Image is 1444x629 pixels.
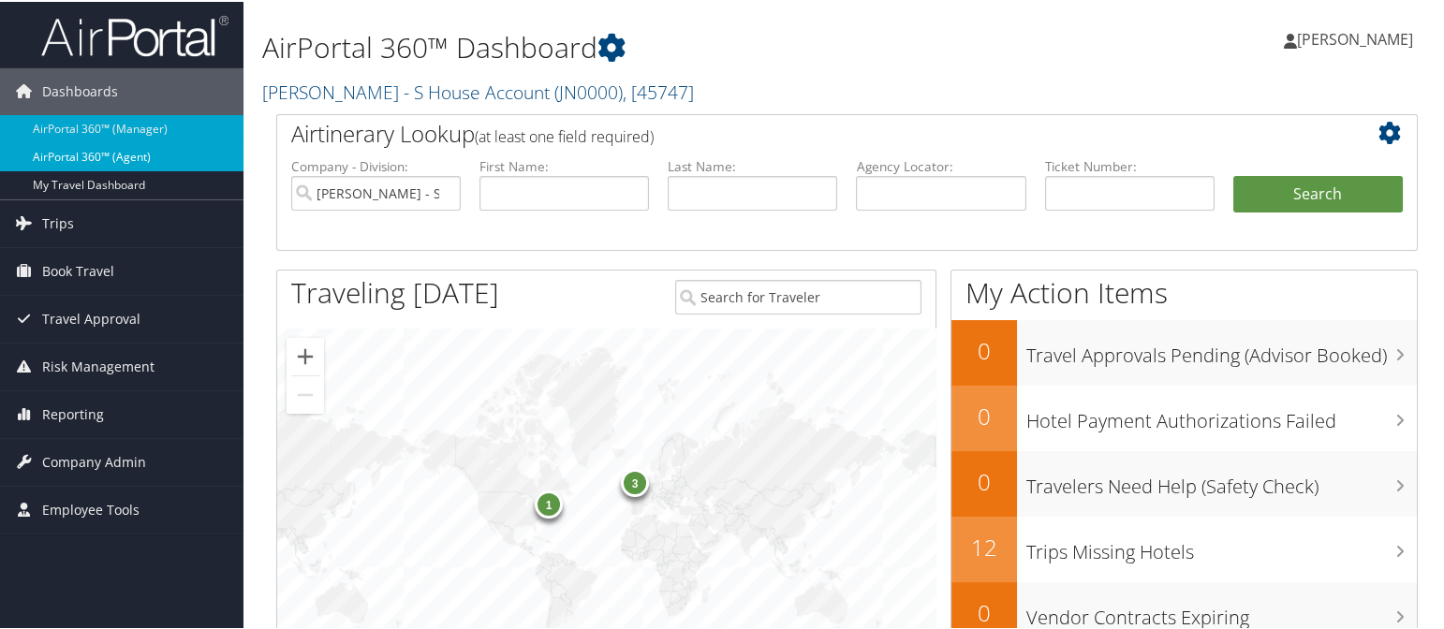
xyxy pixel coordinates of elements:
span: ( JN0000 ) [554,78,623,103]
button: Zoom out [287,374,324,412]
span: Reporting [42,389,104,436]
span: (at least one field required) [475,124,654,145]
a: 0Travel Approvals Pending (Advisor Booked) [951,318,1417,384]
span: Risk Management [42,342,155,388]
div: 1 [535,489,563,517]
h2: 0 [951,464,1017,496]
button: Zoom in [287,336,324,373]
h1: My Action Items [951,271,1417,311]
span: Dashboards [42,66,118,113]
h1: AirPortal 360™ Dashboard [262,26,1042,66]
h2: 0 [951,399,1017,431]
h3: Vendor Contracts Expiring [1026,593,1417,629]
div: 3 [621,466,649,494]
label: Company - Division: [291,155,461,174]
span: Employee Tools [42,485,140,532]
label: Agency Locator: [856,155,1025,174]
a: 0Hotel Payment Authorizations Failed [951,384,1417,449]
a: 12Trips Missing Hotels [951,515,1417,580]
span: Travel Approval [42,294,140,341]
h3: Travelers Need Help (Safety Check) [1026,462,1417,498]
a: [PERSON_NAME] [1284,9,1432,66]
span: Company Admin [42,437,146,484]
h3: Trips Missing Hotels [1026,528,1417,563]
h3: Travel Approvals Pending (Advisor Booked) [1026,331,1417,367]
input: Search for Traveler [675,278,921,313]
img: airportal-logo.png [41,12,228,56]
label: First Name: [479,155,649,174]
span: Book Travel [42,246,114,293]
h1: Traveling [DATE] [291,271,499,311]
label: Ticket Number: [1045,155,1215,174]
a: 0Travelers Need Help (Safety Check) [951,449,1417,515]
span: Trips [42,198,74,245]
h2: 0 [951,595,1017,627]
h2: 0 [951,333,1017,365]
h3: Hotel Payment Authorizations Failed [1026,397,1417,432]
span: [PERSON_NAME] [1297,27,1413,48]
h2: Airtinerary Lookup [291,116,1308,148]
label: Last Name: [668,155,837,174]
h2: 12 [951,530,1017,562]
button: Search [1233,174,1403,212]
span: , [ 45747 ] [623,78,694,103]
a: [PERSON_NAME] - S House Account [262,78,694,103]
